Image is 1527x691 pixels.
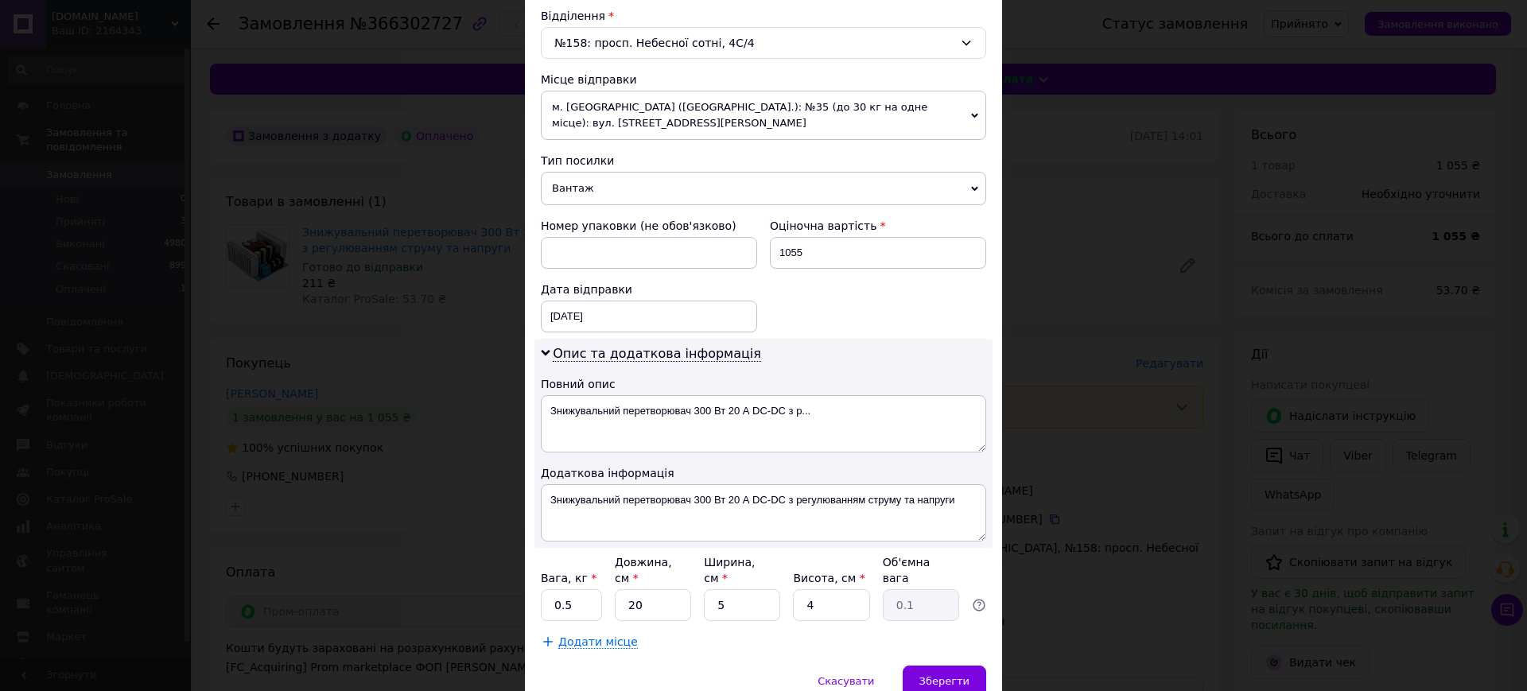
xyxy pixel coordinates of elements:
[541,27,986,59] div: №158: просп. Небесної сотні, 4С/4
[541,281,757,297] div: Дата відправки
[541,218,757,234] div: Номер упаковки (не обов'язково)
[541,572,596,584] label: Вага, кг
[541,376,986,392] div: Повний опис
[541,465,986,481] div: Додаткова інформація
[541,73,637,86] span: Місце відправки
[704,556,755,584] label: Ширина, см
[541,395,986,452] textarea: Знижувальний перетворювач 300 Вт 20 А DC-DC з р...
[541,484,986,542] textarea: Знижувальний перетворювач 300 Вт 20 А DC-DC з регулюванням струму та напруги
[919,675,969,687] span: Зберегти
[615,556,672,584] label: Довжина, см
[883,554,959,586] div: Об'ємна вага
[818,675,874,687] span: Скасувати
[793,572,865,584] label: Висота, см
[541,8,986,24] div: Відділення
[553,346,761,362] span: Опис та додаткова інформація
[770,218,986,234] div: Оціночна вартість
[558,635,638,649] span: Додати місце
[541,154,614,167] span: Тип посилки
[541,172,986,205] span: Вантаж
[541,91,986,140] span: м. [GEOGRAPHIC_DATA] ([GEOGRAPHIC_DATA].): №35 (до 30 кг на одне місце): вул. [STREET_ADDRESS][PE...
